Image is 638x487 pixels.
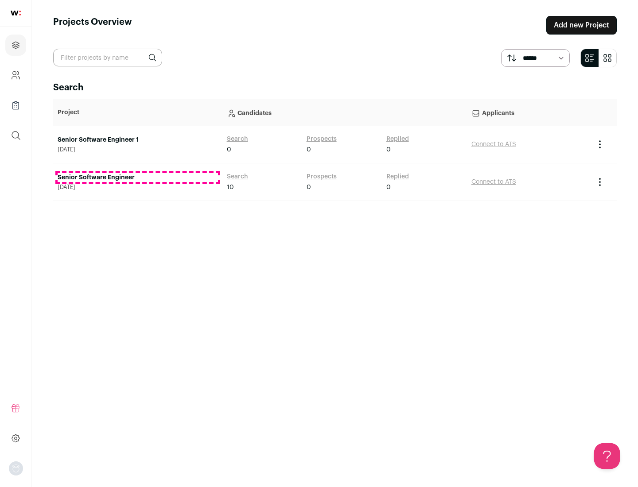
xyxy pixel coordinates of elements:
[471,141,516,147] a: Connect to ATS
[595,177,605,187] button: Project Actions
[5,95,26,116] a: Company Lists
[53,81,617,94] h2: Search
[58,184,218,191] span: [DATE]
[5,35,26,56] a: Projects
[11,11,21,15] img: wellfound-shorthand-0d5821cbd27db2630d0214b213865d53afaa358527fdda9d0ea32b1df1b89c2c.svg
[594,443,620,469] iframe: Help Scout Beacon - Open
[471,179,516,185] a: Connect to ATS
[471,104,586,121] p: Applicants
[227,172,248,181] a: Search
[58,173,218,182] a: Senior Software Engineer
[307,135,337,143] a: Prospects
[5,65,26,86] a: Company and ATS Settings
[53,16,132,35] h1: Projects Overview
[307,172,337,181] a: Prospects
[53,49,162,66] input: Filter projects by name
[386,135,409,143] a: Replied
[227,183,234,192] span: 10
[9,461,23,475] button: Open dropdown
[227,135,248,143] a: Search
[386,183,391,192] span: 0
[386,172,409,181] a: Replied
[386,145,391,154] span: 0
[58,135,218,144] a: Senior Software Engineer 1
[58,146,218,153] span: [DATE]
[546,16,617,35] a: Add new Project
[307,145,311,154] span: 0
[595,139,605,150] button: Project Actions
[227,145,231,154] span: 0
[58,108,218,117] p: Project
[227,104,463,121] p: Candidates
[307,183,311,192] span: 0
[9,461,23,475] img: nopic.png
